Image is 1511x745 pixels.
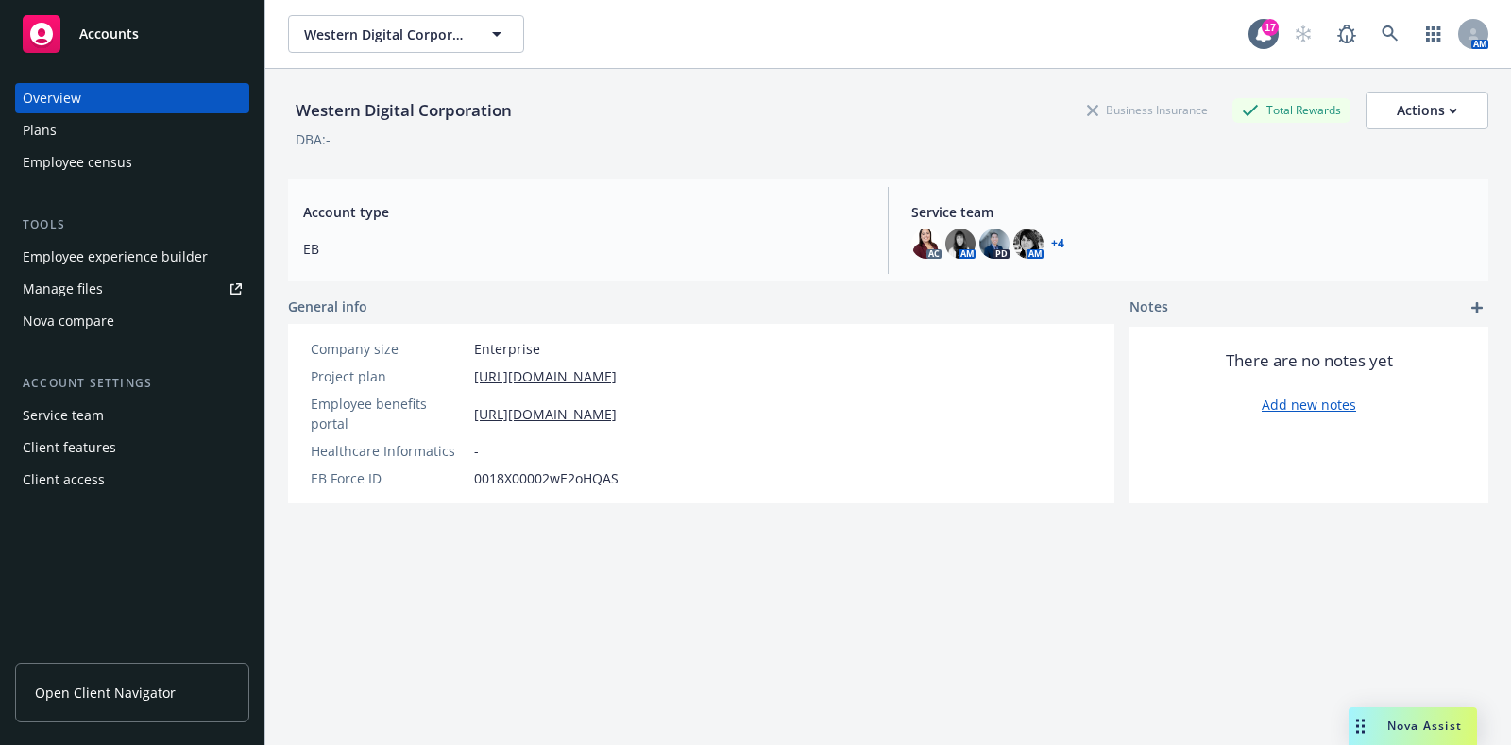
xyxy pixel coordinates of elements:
[23,306,114,336] div: Nova compare
[1226,349,1393,372] span: There are no notes yet
[1349,707,1477,745] button: Nova Assist
[15,147,249,178] a: Employee census
[15,83,249,113] a: Overview
[35,683,176,703] span: Open Client Navigator
[304,25,467,44] span: Western Digital Corporation
[1262,395,1356,415] a: Add new notes
[23,400,104,431] div: Service team
[1397,93,1457,128] div: Actions
[474,404,617,424] a: [URL][DOMAIN_NAME]
[288,296,367,316] span: General info
[1013,229,1044,259] img: photo
[1232,98,1350,122] div: Total Rewards
[79,26,139,42] span: Accounts
[1051,238,1064,249] a: +4
[311,366,467,386] div: Project plan
[1078,98,1217,122] div: Business Insurance
[311,468,467,488] div: EB Force ID
[288,98,519,123] div: Western Digital Corporation
[1466,296,1488,319] a: add
[979,229,1010,259] img: photo
[23,432,116,463] div: Client features
[474,339,540,359] span: Enterprise
[311,394,467,433] div: Employee benefits portal
[23,115,57,145] div: Plans
[15,115,249,145] a: Plans
[288,15,524,53] button: Western Digital Corporation
[945,229,976,259] img: photo
[303,202,865,222] span: Account type
[15,400,249,431] a: Service team
[474,366,617,386] a: [URL][DOMAIN_NAME]
[15,242,249,272] a: Employee experience builder
[911,229,942,259] img: photo
[23,147,132,178] div: Employee census
[1129,296,1168,319] span: Notes
[296,129,331,149] div: DBA: -
[15,306,249,336] a: Nova compare
[1328,15,1366,53] a: Report a Bug
[1349,707,1372,745] div: Drag to move
[1262,19,1279,36] div: 17
[15,465,249,495] a: Client access
[311,339,467,359] div: Company size
[15,8,249,60] a: Accounts
[911,202,1473,222] span: Service team
[23,83,81,113] div: Overview
[1366,92,1488,129] button: Actions
[1284,15,1322,53] a: Start snowing
[1371,15,1409,53] a: Search
[311,441,467,461] div: Healthcare Informatics
[303,239,865,259] span: EB
[15,432,249,463] a: Client features
[474,468,619,488] span: 0018X00002wE2oHQAS
[15,374,249,393] div: Account settings
[15,215,249,234] div: Tools
[1387,718,1462,734] span: Nova Assist
[23,465,105,495] div: Client access
[23,242,208,272] div: Employee experience builder
[23,274,103,304] div: Manage files
[15,274,249,304] a: Manage files
[1415,15,1452,53] a: Switch app
[474,441,479,461] span: -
